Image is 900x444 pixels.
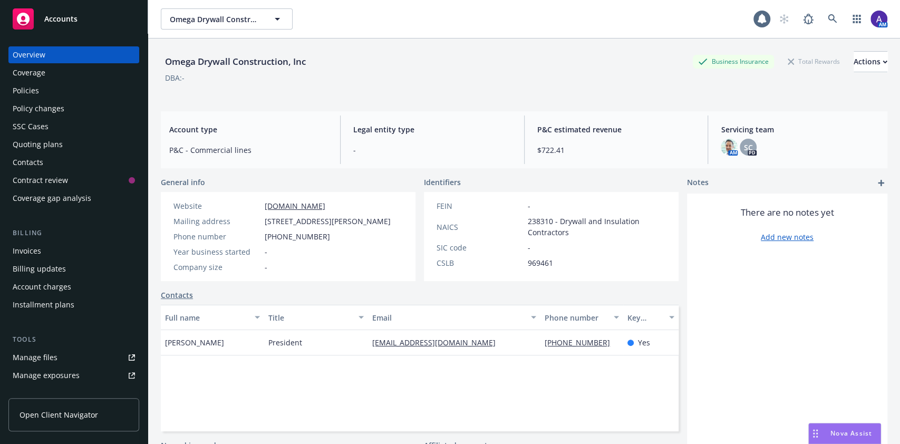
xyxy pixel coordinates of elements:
[687,177,709,189] span: Notes
[161,305,264,330] button: Full name
[173,216,260,227] div: Mailing address
[13,349,57,366] div: Manage files
[161,55,310,69] div: Omega Drywall Construction, Inc
[20,409,98,420] span: Open Client Navigator
[8,243,139,259] a: Invoices
[798,8,819,30] a: Report a Bug
[8,82,139,99] a: Policies
[173,246,260,257] div: Year business started
[265,216,391,227] span: [STREET_ADDRESS][PERSON_NAME]
[372,337,504,348] a: [EMAIL_ADDRESS][DOMAIN_NAME]
[13,278,71,295] div: Account charges
[8,118,139,135] a: SSC Cases
[830,429,872,438] span: Nova Assist
[8,367,139,384] a: Manage exposures
[528,216,666,238] span: 238310 - Drywall and Insulation Contractors
[846,8,867,30] a: Switch app
[822,8,843,30] a: Search
[528,257,553,268] span: 969461
[437,221,524,233] div: NAICS
[627,312,663,323] div: Key contact
[13,385,82,402] div: Manage certificates
[528,200,530,211] span: -
[264,305,367,330] button: Title
[265,201,325,211] a: [DOMAIN_NAME]
[13,172,68,189] div: Contract review
[368,305,540,330] button: Email
[265,246,267,257] span: -
[268,312,352,323] div: Title
[437,242,524,253] div: SIC code
[13,118,49,135] div: SSC Cases
[528,242,530,253] span: -
[8,190,139,207] a: Coverage gap analysis
[8,296,139,313] a: Installment plans
[170,14,261,25] span: Omega Drywall Construction, Inc
[8,172,139,189] a: Contract review
[693,55,774,68] div: Business Insurance
[8,4,139,34] a: Accounts
[169,124,327,135] span: Account type
[268,337,302,348] span: President
[545,312,607,323] div: Phone number
[8,260,139,277] a: Billing updates
[165,312,248,323] div: Full name
[537,144,695,156] span: $722.41
[173,200,260,211] div: Website
[540,305,623,330] button: Phone number
[721,124,879,135] span: Servicing team
[169,144,327,156] span: P&C - Commercial lines
[13,136,63,153] div: Quoting plans
[13,243,41,259] div: Invoices
[8,228,139,238] div: Billing
[8,349,139,366] a: Manage files
[744,142,753,153] span: SC
[8,64,139,81] a: Coverage
[13,64,45,81] div: Coverage
[623,305,679,330] button: Key contact
[372,312,525,323] div: Email
[353,124,511,135] span: Legal entity type
[13,260,66,277] div: Billing updates
[265,231,330,242] span: [PHONE_NUMBER]
[165,72,185,83] div: DBA: -
[875,177,887,189] a: add
[161,8,293,30] button: Omega Drywall Construction, Inc
[638,337,650,348] span: Yes
[537,124,695,135] span: P&C estimated revenue
[545,337,618,348] a: [PHONE_NUMBER]
[809,423,822,443] div: Drag to move
[8,334,139,345] div: Tools
[854,51,887,72] button: Actions
[721,139,738,156] img: photo
[13,100,64,117] div: Policy changes
[8,154,139,171] a: Contacts
[773,8,795,30] a: Start snowing
[8,136,139,153] a: Quoting plans
[44,15,78,23] span: Accounts
[265,262,267,273] span: -
[353,144,511,156] span: -
[13,367,80,384] div: Manage exposures
[173,231,260,242] div: Phone number
[13,82,39,99] div: Policies
[13,46,45,63] div: Overview
[782,55,845,68] div: Total Rewards
[808,423,881,444] button: Nova Assist
[8,385,139,402] a: Manage certificates
[8,46,139,63] a: Overview
[870,11,887,27] img: photo
[13,154,43,171] div: Contacts
[437,200,524,211] div: FEIN
[161,177,205,188] span: General info
[741,206,834,219] span: There are no notes yet
[8,278,139,295] a: Account charges
[165,337,224,348] span: [PERSON_NAME]
[173,262,260,273] div: Company size
[161,289,193,301] a: Contacts
[437,257,524,268] div: CSLB
[8,100,139,117] a: Policy changes
[13,190,91,207] div: Coverage gap analysis
[854,52,887,72] div: Actions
